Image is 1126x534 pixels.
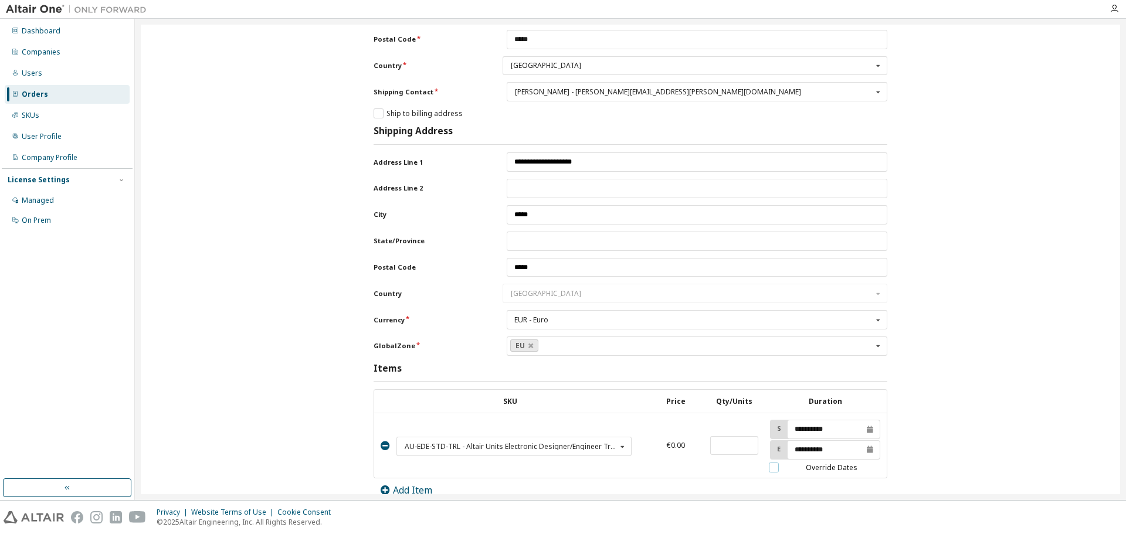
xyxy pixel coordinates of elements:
[771,424,784,433] label: S
[507,310,887,329] div: Currency
[22,132,62,141] div: User Profile
[374,263,487,272] label: Postal Code
[22,216,51,225] div: On Prem
[646,413,705,478] td: €0.00
[22,111,39,120] div: SKUs
[6,4,152,15] img: Altair One
[22,90,48,99] div: Orders
[374,289,483,298] label: Country
[405,443,616,450] div: AU-EDE-STD-TRL - Altair Units Electronic Designer/Engineer Trial
[374,61,483,70] label: Country
[380,484,432,496] a: Add Item
[22,47,60,57] div: Companies
[374,315,487,325] label: Currency
[374,158,487,167] label: Address Line 1
[22,153,77,162] div: Company Profile
[510,339,538,352] a: EU
[515,89,872,96] div: [PERSON_NAME] - [PERSON_NAME][EMAIL_ADDRESS][PERSON_NAME][DOMAIN_NAME]
[705,390,764,413] th: Qty/Units
[771,444,784,454] label: E
[374,390,646,413] th: SKU
[22,196,54,205] div: Managed
[503,56,887,76] div: Country
[71,511,83,523] img: facebook.svg
[507,336,887,356] div: GlobalZone
[646,390,705,413] th: Price
[764,390,887,413] th: Duration
[514,317,548,324] div: EUR - Euro
[769,462,881,472] label: Override Dates
[129,511,146,523] img: youtube.svg
[277,508,338,517] div: Cookie Consent
[110,511,122,523] img: linkedin.svg
[4,511,64,523] img: altair_logo.svg
[374,341,487,351] label: GlobalZone
[22,26,60,36] div: Dashboard
[90,511,103,523] img: instagram.svg
[157,508,191,517] div: Privacy
[374,210,487,219] label: City
[157,517,338,527] p: © 2025 Altair Engineering, Inc. All Rights Reserved.
[374,108,463,118] label: Ship to billing address
[374,35,487,44] label: Postal Code
[374,236,487,246] label: State/Province
[191,508,277,517] div: Website Terms of Use
[374,87,487,97] label: Shipping Contact
[507,30,887,49] input: Postal Code
[8,175,70,185] div: License Settings
[22,69,42,78] div: Users
[374,363,402,375] h3: Items
[511,62,873,69] div: [GEOGRAPHIC_DATA]
[507,82,887,101] div: Shipping Contact
[374,183,487,193] label: Address Line 2
[374,125,453,137] h3: Shipping Address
